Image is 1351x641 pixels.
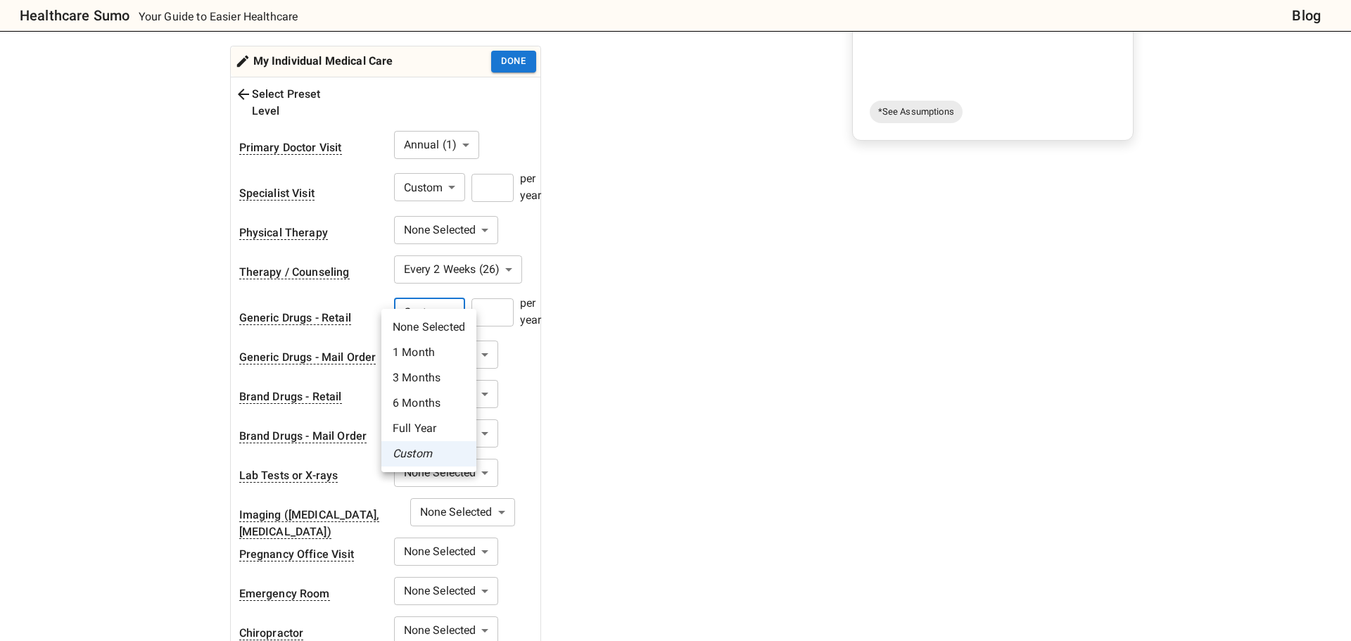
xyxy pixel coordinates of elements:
li: Full Year [381,416,476,441]
li: 1 Month [381,340,476,365]
li: None Selected [381,315,476,340]
li: 3 Months [381,365,476,391]
li: Custom [381,441,476,467]
li: 6 Months [381,391,476,416]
